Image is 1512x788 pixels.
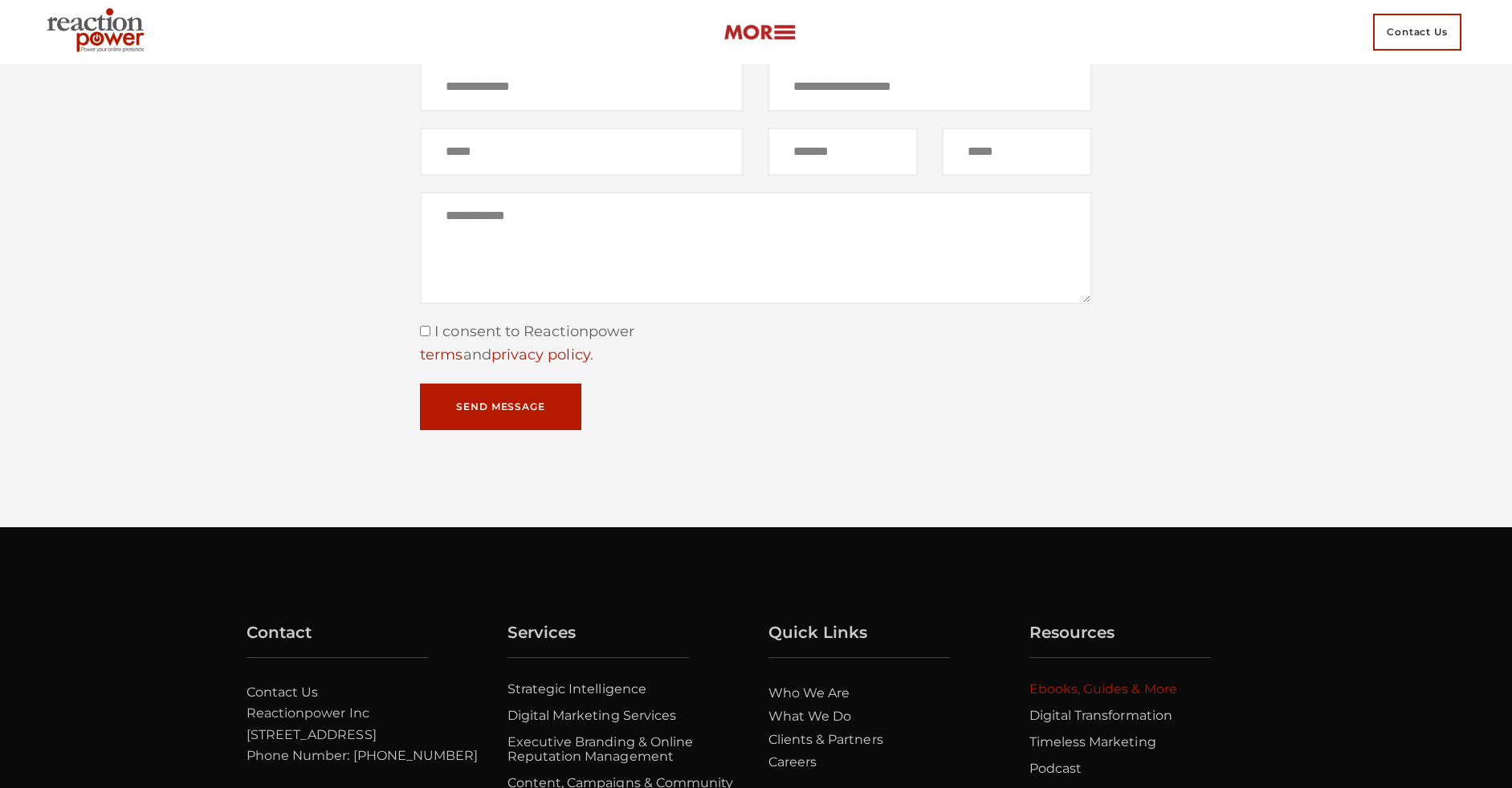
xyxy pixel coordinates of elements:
a: Ebooks, Guides & More [1029,681,1177,697]
span: Send Message [456,402,545,412]
a: Podcast [1029,761,1082,776]
img: more-btn.png [723,23,796,42]
a: Clients & Partners [768,732,883,747]
a: What we do [768,709,852,724]
h5: Resources [1029,623,1212,658]
h5: Contact [247,623,429,658]
p: Reactionpower Inc [STREET_ADDRESS] Phone Number: [PHONE_NUMBER] [247,682,489,767]
a: Strategic Intelligence [507,681,646,697]
a: terms [420,346,463,364]
a: Contact Us [247,684,319,700]
h5: Services [507,623,690,658]
a: Careers [768,754,817,770]
a: Timeless Marketing [1029,734,1156,749]
a: Digital Transformation [1029,708,1172,723]
button: Send Message [420,384,581,430]
a: Digital Marketing Services [507,708,677,723]
a: Executive Branding & Online Reputation Management [507,734,694,764]
a: privacy policy. [491,346,593,364]
span: Contact Us [1373,14,1461,51]
span: I consent to Reactionpower [430,323,634,340]
img: Executive Branding | Personal Branding Agency [40,3,157,61]
div: and [420,343,1092,368]
a: Who we are [768,685,850,701]
h5: Quick Links [768,623,951,658]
